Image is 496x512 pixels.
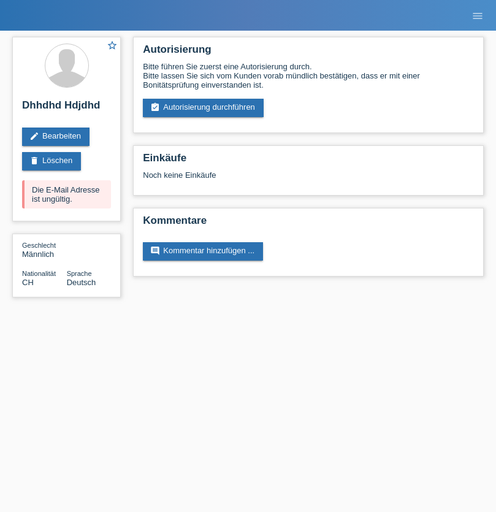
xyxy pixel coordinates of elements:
[143,152,474,170] h2: Einkäufe
[67,278,96,287] span: Deutsch
[22,270,56,277] span: Nationalität
[22,278,34,287] span: Schweiz
[150,102,160,112] i: assignment_turned_in
[22,240,67,259] div: Männlich
[143,44,474,62] h2: Autorisierung
[150,246,160,256] i: comment
[143,170,474,189] div: Noch keine Einkäufe
[465,12,490,19] a: menu
[67,270,92,277] span: Sprache
[22,180,111,208] div: Die E-Mail Adresse ist ungültig.
[22,152,81,170] a: deleteLöschen
[22,128,90,146] a: editBearbeiten
[143,99,264,117] a: assignment_turned_inAutorisierung durchführen
[107,40,118,51] i: star_border
[143,242,263,261] a: commentKommentar hinzufügen ...
[29,131,39,141] i: edit
[143,62,474,90] div: Bitte führen Sie zuerst eine Autorisierung durch. Bitte lassen Sie sich vom Kunden vorab mündlich...
[143,215,474,233] h2: Kommentare
[471,10,484,22] i: menu
[107,40,118,53] a: star_border
[22,242,56,249] span: Geschlecht
[29,156,39,166] i: delete
[22,99,111,118] h2: Dhhdhd Hdjdhd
